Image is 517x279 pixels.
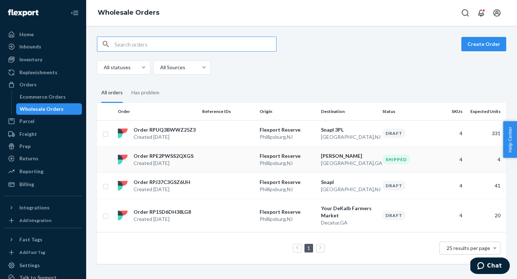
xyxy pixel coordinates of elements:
[458,6,472,20] button: Open Search Box
[16,91,82,103] a: Ecommerce Orders
[4,153,82,164] a: Returns
[4,29,82,40] a: Home
[159,64,160,71] input: All Sources
[134,126,196,133] p: Order RPUQ3BWWZ25Z3
[321,219,377,226] p: Decatur , GA
[19,204,50,211] div: Integrations
[20,93,66,100] div: Ecommerce Orders
[437,172,465,199] td: 4
[19,217,51,223] div: Add Integration
[134,133,196,141] p: Created [DATE]
[4,179,82,190] a: Billing
[118,181,128,191] img: flexport logo
[19,118,34,125] div: Parcel
[19,249,45,255] div: Add Fast Tag
[103,64,104,71] input: All statuses
[115,103,199,120] th: Order
[118,128,128,138] img: flexport logo
[4,260,82,271] a: Settings
[19,69,57,76] div: Replenishments
[260,208,315,216] p: Flexport Reserve
[260,160,315,167] p: Phillipsburg , NJ
[4,248,82,257] a: Add Fast Tag
[199,103,257,120] th: Reference IDs
[465,120,506,146] td: 331
[465,103,506,120] th: Expected Units
[318,103,379,120] th: Destination
[19,236,42,243] div: Fast Tags
[98,9,159,16] a: Wholesale Orders
[20,105,64,113] div: Wholesale Orders
[260,152,315,160] p: Flexport Reserve
[4,216,82,225] a: Add Integration
[134,179,190,186] p: Order RPJ37C3GSZ6UH
[490,6,504,20] button: Open account menu
[134,152,194,160] p: Order RPE2PWSS2QXGS
[321,133,377,141] p: [GEOGRAPHIC_DATA] , NJ
[19,131,37,138] div: Freight
[19,168,43,175] div: Reporting
[19,43,41,50] div: Inbounds
[321,160,377,167] p: [GEOGRAPHIC_DATA] , GA
[134,216,191,223] p: Created [DATE]
[134,186,190,193] p: Created [DATE]
[8,9,38,16] img: Flexport logo
[321,186,377,193] p: [GEOGRAPHIC_DATA] , NJ
[306,245,312,251] a: Page 1 is your current page
[19,181,34,188] div: Billing
[321,179,377,186] p: Snapl
[134,160,194,167] p: Created [DATE]
[321,126,377,133] p: Snapl 3PL
[382,181,406,190] div: Draft
[4,202,82,213] button: Integrations
[470,257,510,275] iframe: Opens a widget where you can chat to one of our agents
[382,211,406,220] div: Draft
[260,126,315,133] p: Flexport Reserve
[92,3,165,23] ol: breadcrumbs
[437,120,465,146] td: 4
[503,121,517,158] button: Help Center
[321,205,377,219] p: Your DeKalb Farmers Market
[382,128,406,138] div: Draft
[260,133,315,141] p: Phillipsburg , NJ
[19,31,34,38] div: Home
[4,79,82,90] a: Orders
[118,211,128,221] img: flexport logo
[19,143,31,150] div: Prep
[4,41,82,52] a: Inbounds
[19,262,40,269] div: Settings
[67,6,82,20] button: Close Navigation
[131,83,159,102] div: Has problem
[19,81,37,88] div: Orders
[437,103,465,120] th: SKUs
[447,245,490,251] span: 25 results per page
[465,172,506,199] td: 41
[4,166,82,177] a: Reporting
[379,103,437,120] th: Status
[115,37,276,51] input: Search orders
[382,155,410,164] div: Shipped
[4,128,82,140] a: Freight
[465,146,506,172] td: 4
[4,234,82,245] button: Fast Tags
[19,56,42,63] div: Inventory
[465,199,506,232] td: 20
[4,115,82,127] a: Parcel
[16,103,82,115] a: Wholesale Orders
[19,155,38,162] div: Returns
[4,141,82,152] a: Prep
[4,54,82,65] a: Inventory
[260,186,315,193] p: Phillipsburg , NJ
[260,216,315,223] p: Phillipsburg , NJ
[260,179,315,186] p: Flexport Reserve
[4,67,82,78] a: Replenishments
[134,208,191,216] p: Order RP15D6DH38LG8
[257,103,318,120] th: Origin
[437,199,465,232] td: 4
[461,37,506,51] button: Create Order
[437,146,465,172] td: 4
[101,83,123,103] div: All orders
[474,6,488,20] button: Open notifications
